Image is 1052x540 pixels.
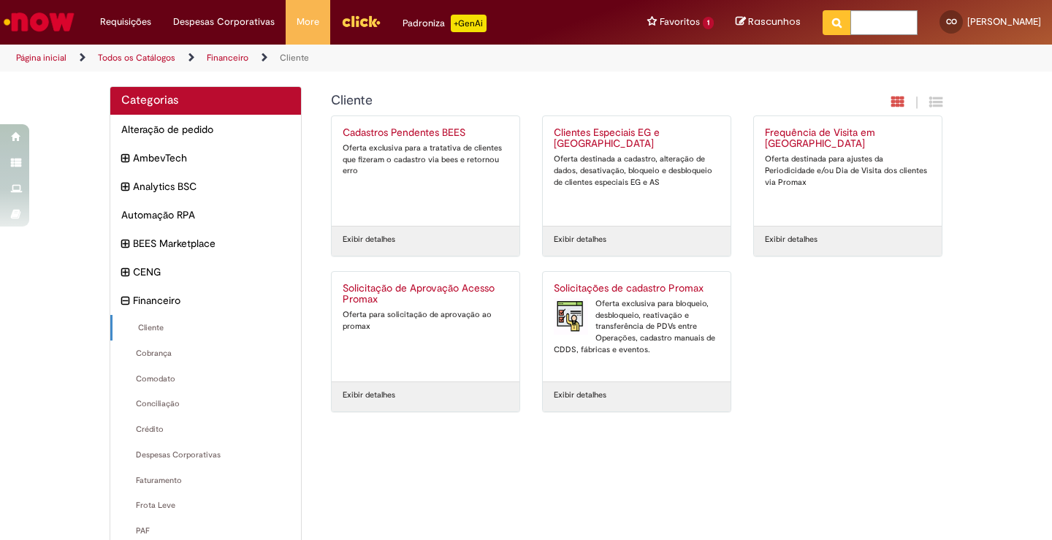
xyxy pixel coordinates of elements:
[110,391,301,417] div: Conciliação
[121,398,290,410] span: Conciliação
[133,265,290,279] span: CENG
[123,322,290,334] span: Cliente
[110,468,301,494] div: Faturamento
[110,341,301,367] div: Cobrança
[765,127,931,151] h2: Frequência de Visita em Lote
[133,293,290,308] span: Financeiro
[121,236,129,252] i: expandir categoria BEES Marketplace
[121,151,129,167] i: expandir categoria AmbevTech
[1,7,77,37] img: ServiceNow
[765,153,931,188] div: Oferta destinada para ajustes da Periodicidade e/ou Dia de Visita dos clientes via Promax
[765,234,817,246] a: Exibir detalhes
[748,15,801,28] span: Rascunhos
[110,442,301,468] div: Despesas Corporativas
[110,315,301,341] div: Cliente
[343,309,508,332] div: Oferta para solicitação de aprovação ao promax
[343,389,395,401] a: Exibir detalhes
[543,272,731,381] a: Solicitações de cadastro Promax Solicitações de cadastro Promax Oferta exclusiva para bloqueio, d...
[543,116,731,226] a: Clientes Especiais EG e [GEOGRAPHIC_DATA] Oferta destinada a cadastro, alteração de dados, desati...
[110,286,301,315] div: recolher categoria Financeiro Financeiro
[121,348,290,360] span: Cobrança
[110,172,301,201] div: expandir categoria Analytics BSC Analytics BSC
[110,229,301,258] div: expandir categoria BEES Marketplace BEES Marketplace
[554,127,720,151] h2: Clientes Especiais EG e AS
[915,94,918,111] span: |
[554,283,720,294] h2: Solicitações de cadastro Promax
[341,10,381,32] img: click_logo_yellow_360x200.png
[823,10,851,35] button: Pesquisar
[121,122,290,137] span: Alteração de pedido
[929,95,942,109] i: Exibição de grade
[703,17,714,29] span: 1
[554,389,606,401] a: Exibir detalhes
[133,151,290,165] span: AmbevTech
[100,15,151,29] span: Requisições
[343,127,508,139] h2: Cadastros Pendentes BEES
[110,143,301,172] div: expandir categoria AmbevTech AmbevTech
[343,234,395,246] a: Exibir detalhes
[891,95,904,109] i: Exibição em cartão
[110,493,301,519] div: Frota Leve
[133,236,290,251] span: BEES Marketplace
[554,298,720,356] div: Oferta exclusiva para bloqueio, desbloqueio, reativação e transferência de PDVs entre Operações, ...
[343,142,508,177] div: Oferta exclusiva para a tratativa de clientes que fizeram o cadastro via bees e retornou erro
[280,52,309,64] a: Cliente
[332,116,519,226] a: Cadastros Pendentes BEES Oferta exclusiva para a tratativa de clientes que fizeram o cadastro via...
[121,424,290,436] span: Crédito
[121,208,290,222] span: Automação RPA
[121,265,129,281] i: expandir categoria CENG
[110,417,301,443] div: Crédito
[110,366,301,392] div: Comodato
[207,52,248,64] a: Financeiro
[660,15,700,29] span: Favoritos
[121,475,290,487] span: Faturamento
[946,17,957,26] span: CO
[121,293,129,309] i: recolher categoria Financeiro
[754,116,942,226] a: Frequência de Visita em [GEOGRAPHIC_DATA] Oferta destinada para ajustes da Periodicidade e/ou Dia...
[554,153,720,188] div: Oferta destinada a cadastro, alteração de dados, desativação, bloqueio e desbloqueio de clientes ...
[110,200,301,229] div: Automação RPA
[121,179,129,195] i: expandir categoria Analytics BSC
[343,283,508,306] h2: Solicitação de Aprovação Acesso Promax
[110,115,301,144] div: Alteração de pedido
[121,449,290,461] span: Despesas Corporativas
[121,525,290,537] span: PAF
[554,234,606,246] a: Exibir detalhes
[11,45,690,72] ul: Trilhas de página
[16,52,66,64] a: Página inicial
[403,15,487,32] div: Padroniza
[332,272,519,381] a: Solicitação de Aprovação Acesso Promax Oferta para solicitação de aprovação ao promax
[110,257,301,286] div: expandir categoria CENG CENG
[451,15,487,32] p: +GenAi
[121,373,290,385] span: Comodato
[297,15,319,29] span: More
[98,52,175,64] a: Todos os Catálogos
[331,94,785,108] h1: {"description":null,"title":"Cliente"} Categoria
[173,15,275,29] span: Despesas Corporativas
[967,15,1041,28] span: [PERSON_NAME]
[736,15,801,29] a: Rascunhos
[554,298,588,335] img: Solicitações de cadastro Promax
[133,179,290,194] span: Analytics BSC
[121,500,290,512] span: Frota Leve
[121,94,290,107] h2: Categorias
